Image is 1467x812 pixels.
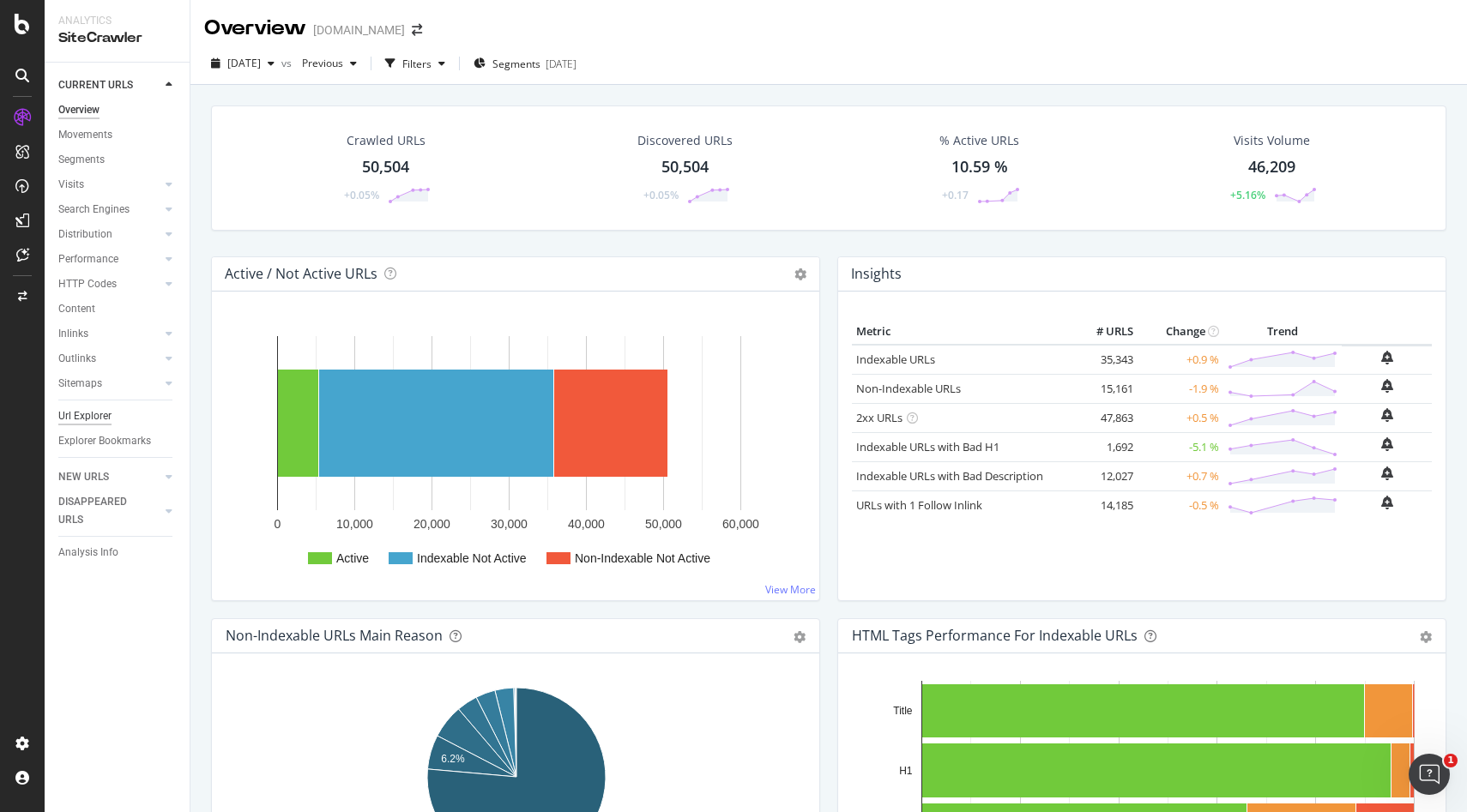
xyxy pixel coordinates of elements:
div: arrow-right-arrow-left [412,24,422,36]
div: Visits Volume [1234,132,1310,149]
td: 47,863 [1069,403,1138,432]
div: Inlinks [58,325,88,343]
iframe: Intercom live chat [1409,754,1450,795]
div: CURRENT URLS [58,76,133,94]
a: NEW URLS [58,468,160,486]
a: Non-Indexable URLs [856,381,961,396]
a: Content [58,300,178,318]
a: DISAPPEARED URLS [58,493,160,529]
div: Mots-clés [216,101,259,112]
button: Filters [378,50,452,77]
div: Movements [58,126,112,144]
a: URLs with 1 Follow Inlink [856,497,982,513]
div: bell-plus [1381,351,1393,364]
text: 10,000 [336,517,373,531]
div: +5.16% [1230,188,1265,202]
div: bell-plus [1381,408,1393,422]
div: Domaine: [DOMAIN_NAME] [45,45,194,58]
button: [DATE] [204,50,281,77]
a: Url Explorer [58,407,178,425]
text: 30,000 [491,517,528,531]
div: DISAPPEARED URLS [58,493,145,529]
div: Explorer Bookmarks [58,432,151,450]
div: A chart. [226,319,806,586]
div: [DOMAIN_NAME] [313,21,405,39]
th: Trend [1223,319,1342,345]
div: Analysis Info [58,544,118,562]
div: bell-plus [1381,496,1393,509]
a: Explorer Bookmarks [58,432,178,450]
div: bell-plus [1381,437,1393,451]
td: 14,185 [1069,490,1138,520]
span: 2025 Sep. 6th [227,56,261,70]
div: Filters [402,57,432,71]
a: Overview [58,101,178,119]
div: Segments [58,151,105,169]
td: -5.1 % [1138,432,1223,461]
a: CURRENT URLS [58,76,160,94]
td: 15,161 [1069,374,1138,403]
td: +0.7 % [1138,461,1223,490]
a: Indexable URLs [856,352,935,367]
div: Url Explorer [58,407,112,425]
div: Crawled URLs [347,132,426,149]
a: Segments [58,151,178,169]
div: +0.17 [942,188,969,202]
div: Distribution [58,226,112,244]
div: HTTP Codes [58,275,117,293]
i: Options [794,268,806,280]
text: 40,000 [568,517,605,531]
td: 35,343 [1069,345,1138,375]
text: 20,000 [414,517,450,531]
text: 60,000 [722,517,759,531]
a: Sitemaps [58,375,160,393]
td: +0.9 % [1138,345,1223,375]
div: gear [794,631,806,643]
text: Indexable Not Active [417,551,527,565]
a: Indexable URLs with Bad H1 [856,439,999,454]
span: Segments [492,57,540,71]
a: Movements [58,126,178,144]
text: Title [893,705,913,717]
div: gear [1420,631,1432,643]
text: Non-Indexable Not Active [575,551,710,565]
div: 46,209 [1248,156,1295,178]
div: Content [58,300,95,318]
div: HTML Tags Performance for Indexable URLs [852,627,1138,644]
div: 50,504 [362,156,409,178]
img: tab_keywords_by_traffic_grey.svg [197,99,211,113]
div: +0.05% [643,188,679,202]
a: Analysis Info [58,544,178,562]
div: SiteCrawler [58,28,176,48]
div: Outlinks [58,350,96,368]
td: -1.9 % [1138,374,1223,403]
text: 0 [275,517,281,531]
a: Inlinks [58,325,160,343]
a: View More [765,582,816,597]
text: 50,000 [645,517,682,531]
a: Outlinks [58,350,160,368]
button: Segments[DATE] [467,50,583,77]
text: 6.2% [441,753,465,765]
td: -0.5 % [1138,490,1223,520]
div: v 4.0.25 [48,27,84,41]
span: vs [281,56,295,70]
div: bell-plus [1381,379,1393,393]
div: Overview [58,101,100,119]
div: bell-plus [1381,466,1393,480]
div: % Active URLs [939,132,1019,149]
div: Overview [204,14,306,43]
h4: Insights [851,262,902,286]
text: H1 [899,765,913,777]
div: Performance [58,250,118,268]
div: Non-Indexable URLs Main Reason [226,627,443,644]
th: # URLS [1069,319,1138,345]
th: Change [1138,319,1223,345]
div: 50,504 [661,156,709,178]
div: [DATE] [546,57,577,71]
span: Previous [295,56,343,70]
td: 12,027 [1069,461,1138,490]
img: website_grey.svg [27,45,41,58]
a: Performance [58,250,160,268]
td: 1,692 [1069,432,1138,461]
